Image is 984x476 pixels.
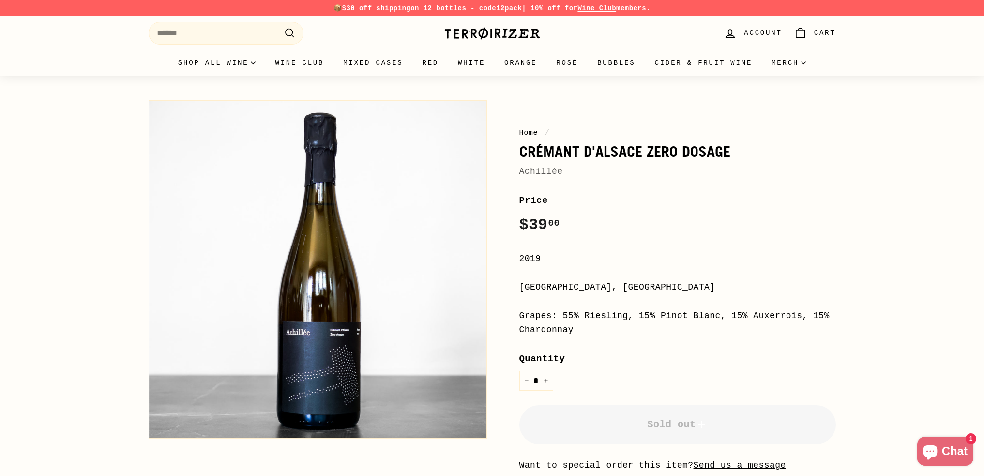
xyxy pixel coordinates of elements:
[519,371,534,391] button: Reduce item quantity by one
[577,4,616,12] a: Wine Club
[496,4,522,12] strong: 12pack
[342,4,411,12] span: $30 off shipping
[265,50,333,76] a: Wine Club
[519,252,836,266] div: 2019
[718,19,787,47] a: Account
[333,50,412,76] a: Mixed Cases
[543,128,552,137] span: /
[519,280,836,294] div: [GEOGRAPHIC_DATA], [GEOGRAPHIC_DATA]
[519,167,563,176] a: Achillée
[694,461,786,470] a: Send us a message
[149,101,486,438] img: Crémant d'Alsace Zero Dosage
[519,371,553,391] input: quantity
[519,405,836,444] button: Sold out
[744,28,782,38] span: Account
[519,459,836,473] li: Want to special order this item?
[814,28,836,38] span: Cart
[914,437,976,468] inbox-online-store-chat: Shopify online store chat
[519,128,538,137] a: Home
[788,19,842,47] a: Cart
[539,371,553,391] button: Increase item quantity by one
[495,50,546,76] a: Orange
[548,218,560,229] sup: 00
[645,50,762,76] a: Cider & Fruit Wine
[762,50,816,76] summary: Merch
[519,143,836,160] h1: Crémant d'Alsace Zero Dosage
[519,352,836,366] label: Quantity
[129,50,855,76] div: Primary
[647,419,707,430] span: Sold out
[519,309,836,337] div: Grapes: 55% Riesling, 15% Pinot Blanc, 15% Auxerrois, 15% Chardonnay
[519,127,836,138] nav: breadcrumbs
[448,50,495,76] a: White
[519,193,836,208] label: Price
[546,50,588,76] a: Rosé
[149,3,836,14] p: 📦 on 12 bottles - code | 10% off for members.
[588,50,645,76] a: Bubbles
[412,50,448,76] a: Red
[168,50,266,76] summary: Shop all wine
[519,216,560,234] span: $39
